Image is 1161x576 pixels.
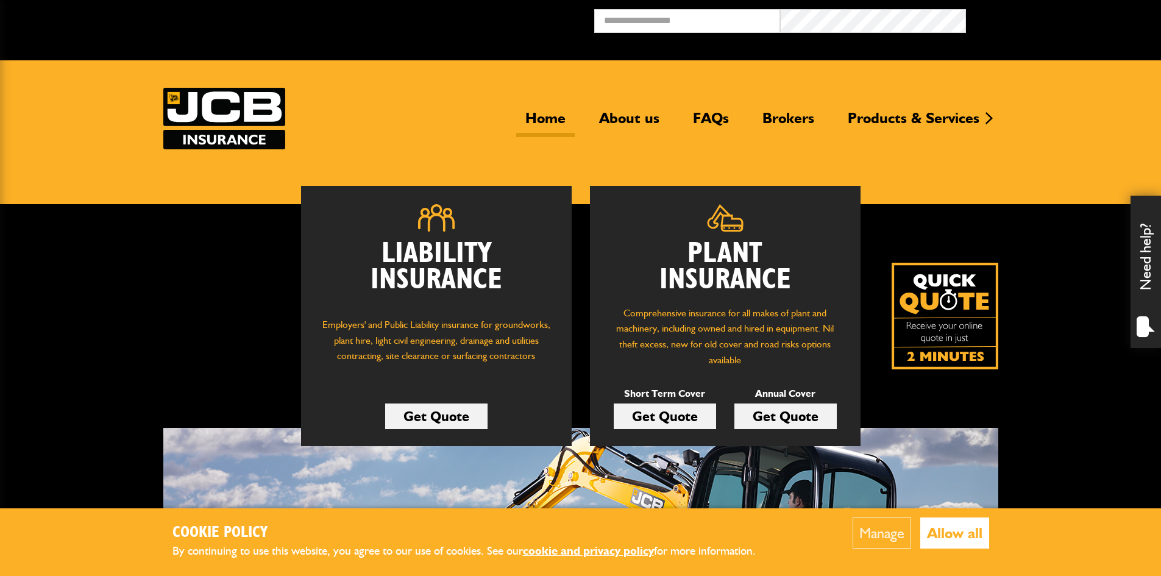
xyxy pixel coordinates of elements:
a: Brokers [753,109,823,137]
a: Home [516,109,575,137]
a: Get your insurance quote isn just 2-minutes [892,263,998,369]
button: Allow all [920,517,989,549]
p: Annual Cover [734,386,837,402]
a: FAQs [684,109,738,137]
p: Comprehensive insurance for all makes of plant and machinery, including owned and hired in equipm... [608,305,842,368]
h2: Liability Insurance [319,241,553,305]
a: Get Quote [614,404,716,429]
h2: Plant Insurance [608,241,842,293]
p: Employers' and Public Liability insurance for groundworks, plant hire, light civil engineering, d... [319,317,553,375]
a: JCB Insurance Services [163,88,285,149]
button: Broker Login [966,9,1152,28]
p: By continuing to use this website, you agree to our use of cookies. See our for more information. [172,542,776,561]
a: About us [590,109,669,137]
a: cookie and privacy policy [523,544,654,558]
button: Manage [853,517,911,549]
h2: Cookie Policy [172,524,776,542]
div: Need help? [1131,196,1161,348]
img: JCB Insurance Services logo [163,88,285,149]
p: Short Term Cover [614,386,716,402]
img: Quick Quote [892,263,998,369]
a: Products & Services [839,109,989,137]
a: Get Quote [385,404,488,429]
a: Get Quote [734,404,837,429]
